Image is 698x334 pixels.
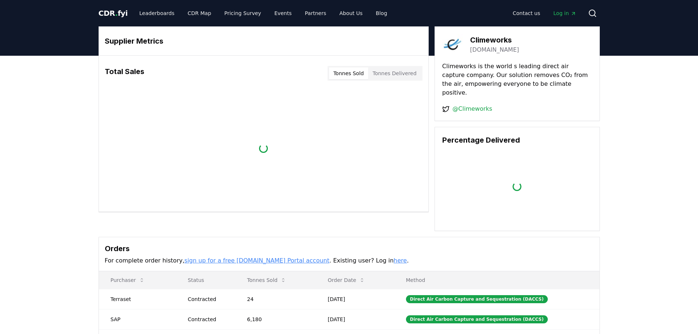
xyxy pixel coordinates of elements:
[188,316,230,323] div: Contracted
[507,7,546,20] a: Contact us
[115,9,118,18] span: .
[406,315,548,323] div: Direct Air Carbon Capture and Sequestration (DACCS)
[99,289,176,309] td: Terraset
[235,309,316,329] td: 6,180
[133,7,393,20] nav: Main
[105,273,151,287] button: Purchaser
[259,144,268,153] div: loading
[316,289,394,309] td: [DATE]
[470,34,519,45] h3: Climeworks
[99,309,176,329] td: SAP
[184,257,329,264] a: sign up for a free [DOMAIN_NAME] Portal account
[400,276,594,284] p: Method
[333,7,368,20] a: About Us
[370,7,393,20] a: Blog
[406,295,548,303] div: Direct Air Carbon Capture and Sequestration (DACCS)
[218,7,267,20] a: Pricing Survey
[322,273,371,287] button: Order Date
[99,9,128,18] span: CDR fyi
[507,7,582,20] nav: Main
[188,296,230,303] div: Contracted
[105,256,594,265] p: For complete order history, . Existing user? Log in .
[368,67,421,79] button: Tonnes Delivered
[513,182,521,191] div: loading
[269,7,298,20] a: Events
[105,66,144,81] h3: Total Sales
[394,257,407,264] a: here
[235,289,316,309] td: 24
[182,276,230,284] p: Status
[299,7,332,20] a: Partners
[442,62,592,97] p: Climeworks is the world s leading direct air capture company. Our solution removes CO₂ from the a...
[182,7,217,20] a: CDR Map
[241,273,292,287] button: Tonnes Sold
[99,8,128,18] a: CDR.fyi
[329,67,368,79] button: Tonnes Sold
[105,243,594,254] h3: Orders
[316,309,394,329] td: [DATE]
[453,104,492,113] a: @Climeworks
[470,45,519,54] a: [DOMAIN_NAME]
[553,10,576,17] span: Log in
[442,135,592,146] h3: Percentage Delivered
[105,36,422,47] h3: Supplier Metrics
[442,34,463,55] img: Climeworks-logo
[133,7,180,20] a: Leaderboards
[547,7,582,20] a: Log in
